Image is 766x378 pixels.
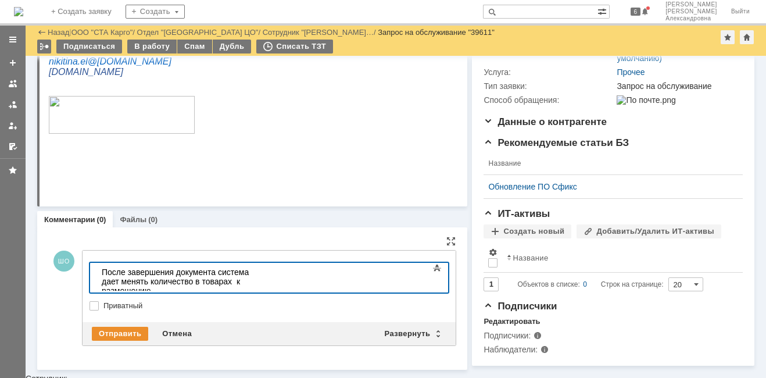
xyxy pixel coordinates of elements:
[97,215,106,224] div: (0)
[484,67,614,77] div: Услуга:
[484,95,614,105] div: Способ обращения:
[126,5,185,19] div: Создать
[583,277,587,291] div: 0
[148,215,158,224] div: (0)
[31,130,38,140] span: el
[263,28,378,37] div: /
[484,345,600,354] div: Наблюдатели:
[5,5,170,33] div: После завершения документа система дает менять количество в товарах к размещению
[3,116,22,135] a: Мои заявки
[137,28,263,37] div: /
[617,95,675,105] img: По почте.png
[617,67,645,77] a: Прочее
[484,317,540,326] div: Редактировать
[14,7,23,16] img: logo
[484,301,557,312] span: Подписчики
[484,331,600,340] div: Подписчики:
[446,237,456,246] div: На всю страницу
[597,5,609,16] span: Расширенный поиск
[517,277,663,291] i: Строк на странице:
[484,208,550,219] span: ИТ-активы
[39,130,123,140] span: @[DOMAIN_NAME]
[3,54,22,72] a: Создать заявку
[484,116,607,127] span: Данные о контрагенте
[71,28,137,37] div: /
[502,243,733,273] th: Название
[484,152,733,175] th: Название
[488,182,729,191] a: Обновление ПО Сфикс
[484,81,614,91] div: Тип заявки:
[513,254,548,262] div: Название
[103,301,446,311] label: Приватный
[631,8,641,16] span: 6
[721,30,735,44] div: Добавить в избранное
[14,7,23,16] a: Перейти на домашнюю страницу
[29,130,31,140] span: .
[517,280,579,288] span: Объектов в списке:
[48,28,69,37] a: Назад
[3,74,22,93] a: Заявки на командах
[69,27,71,36] div: |
[137,28,259,37] a: Отдел "[GEOGRAPHIC_DATA] ЦО"
[3,137,22,156] a: Мои согласования
[263,28,374,37] a: Сотрудник "[PERSON_NAME]…
[484,137,629,148] span: Рекомендуемые статьи БЗ
[665,8,717,15] span: [PERSON_NAME]
[53,251,74,272] span: ШО
[71,28,133,37] a: ООО "СТА Карго"
[3,95,22,114] a: Заявки в моей ответственности
[665,15,717,22] span: Александровна
[665,1,717,8] span: [PERSON_NAME]
[430,261,444,275] span: Показать панель инструментов
[378,28,495,37] div: Запрос на обслуживание "39611"
[44,215,95,224] a: Комментарии
[740,30,754,44] div: Сделать домашней страницей
[37,40,51,54] div: Работа с массовостью
[488,248,497,257] span: Настройки
[120,215,146,224] a: Файлы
